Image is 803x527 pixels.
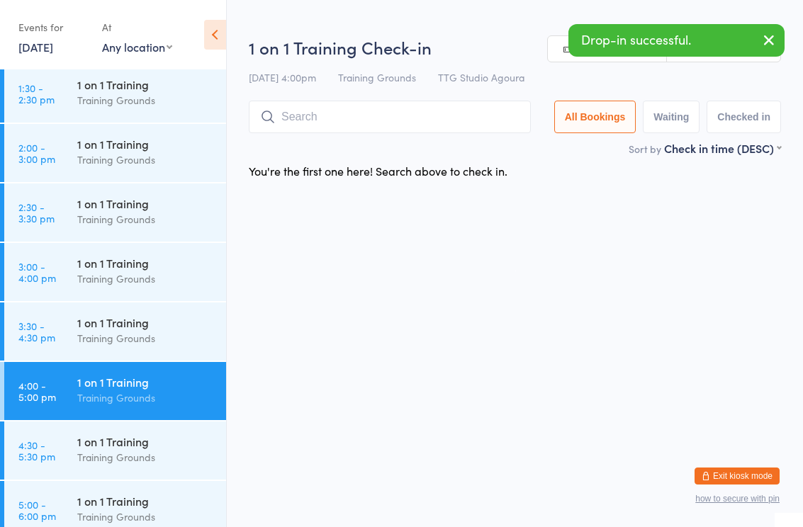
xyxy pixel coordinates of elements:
span: Training Grounds [338,70,416,84]
div: 1 on 1 Training [77,195,214,211]
a: 2:30 -3:30 pm1 on 1 TrainingTraining Grounds [4,183,226,242]
div: Training Grounds [77,509,214,525]
div: Training Grounds [77,390,214,406]
button: Exit kiosk mode [695,467,780,484]
div: Training Grounds [77,330,214,346]
label: Sort by [629,142,661,156]
time: 5:00 - 6:00 pm [18,499,56,521]
a: 4:00 -5:00 pm1 on 1 TrainingTraining Grounds [4,362,226,420]
time: 3:00 - 4:00 pm [18,261,56,283]
div: Any location [102,39,172,55]
div: Training Grounds [77,271,214,287]
div: At [102,16,172,39]
div: Events for [18,16,88,39]
time: 3:30 - 4:30 pm [18,320,55,343]
div: 1 on 1 Training [77,314,214,330]
div: Drop-in successful. [568,24,785,57]
button: how to secure with pin [695,494,780,504]
h2: 1 on 1 Training Check-in [249,35,781,59]
button: All Bookings [554,101,636,133]
div: You're the first one here! Search above to check in. [249,163,507,178]
div: 1 on 1 Training [77,76,214,92]
span: TTG Studio Agoura [438,70,524,84]
a: 1:30 -2:30 pm1 on 1 TrainingTraining Grounds [4,64,226,123]
a: 3:30 -4:30 pm1 on 1 TrainingTraining Grounds [4,302,226,361]
time: 1:30 - 2:30 pm [18,82,55,105]
time: 4:30 - 5:30 pm [18,439,55,462]
a: 3:00 -4:00 pm1 on 1 TrainingTraining Grounds [4,243,226,301]
div: Training Grounds [77,449,214,465]
a: 4:30 -5:30 pm1 on 1 TrainingTraining Grounds [4,421,226,480]
div: 1 on 1 Training [77,374,214,390]
div: 1 on 1 Training [77,433,214,449]
a: 2:00 -3:00 pm1 on 1 TrainingTraining Grounds [4,124,226,182]
div: 1 on 1 Training [77,136,214,152]
time: 4:00 - 5:00 pm [18,380,56,402]
a: [DATE] [18,39,53,55]
div: Training Grounds [77,92,214,108]
div: 1 on 1 Training [77,493,214,509]
span: [DATE] 4:00pm [249,70,316,84]
div: 1 on 1 Training [77,255,214,271]
time: 2:30 - 3:30 pm [18,201,55,224]
button: Waiting [643,101,700,133]
button: Checked in [707,101,781,133]
time: 2:00 - 3:00 pm [18,142,55,164]
div: Training Grounds [77,211,214,227]
div: Check in time (DESC) [664,140,781,156]
input: Search [249,101,531,133]
div: Training Grounds [77,152,214,168]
